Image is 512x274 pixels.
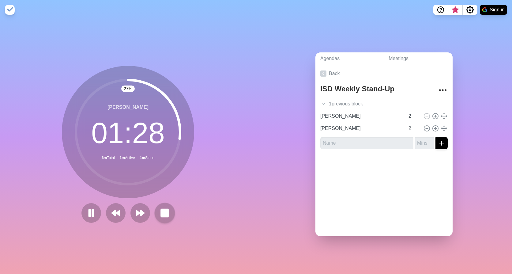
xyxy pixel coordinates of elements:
[320,137,413,149] input: Name
[453,8,458,13] span: 3
[437,84,449,96] button: More
[318,122,405,135] input: Name
[480,5,507,15] button: Sign in
[384,52,453,65] a: Meetings
[5,5,15,15] img: timeblocks logo
[315,52,384,65] a: Agendas
[315,98,453,110] div: 1 previous block
[448,5,463,15] button: What’s new
[463,5,477,15] button: Settings
[318,110,405,122] input: Name
[433,5,448,15] button: Help
[406,122,421,135] input: Mins
[406,110,421,122] input: Mins
[482,7,487,12] img: google logo
[415,137,434,149] input: Mins
[315,65,453,82] a: Back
